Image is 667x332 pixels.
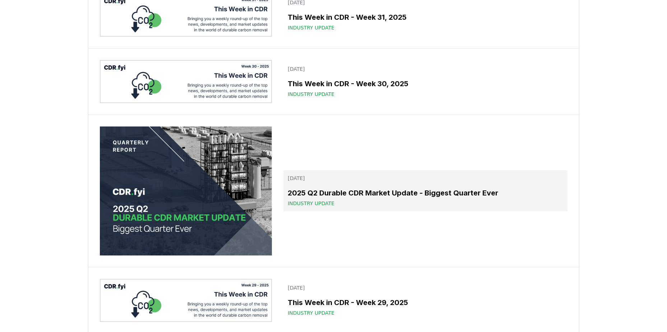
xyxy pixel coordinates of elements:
[288,297,563,308] h3: This Week in CDR - Week 29, 2025
[288,175,563,182] p: [DATE]
[288,24,334,31] span: Industry Update
[288,188,563,198] h3: 2025 Q2 Durable CDR Market Update - Biggest Quarter Ever
[283,61,567,102] a: [DATE]This Week in CDR - Week 30, 2025Industry Update
[288,284,563,291] p: [DATE]
[100,126,272,256] img: 2025 Q2 Durable CDR Market Update - Biggest Quarter Ever blog post image
[288,65,563,73] p: [DATE]
[288,91,334,98] span: Industry Update
[288,78,563,89] h3: This Week in CDR - Week 30, 2025
[288,12,563,23] h3: This Week in CDR - Week 31, 2025
[100,60,272,103] img: This Week in CDR - Week 30, 2025 blog post image
[288,309,334,317] span: Industry Update
[288,200,334,207] span: Industry Update
[283,170,567,211] a: [DATE]2025 Q2 Durable CDR Market Update - Biggest Quarter EverIndustry Update
[283,280,567,321] a: [DATE]This Week in CDR - Week 29, 2025Industry Update
[100,279,272,322] img: This Week in CDR - Week 29, 2025 blog post image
